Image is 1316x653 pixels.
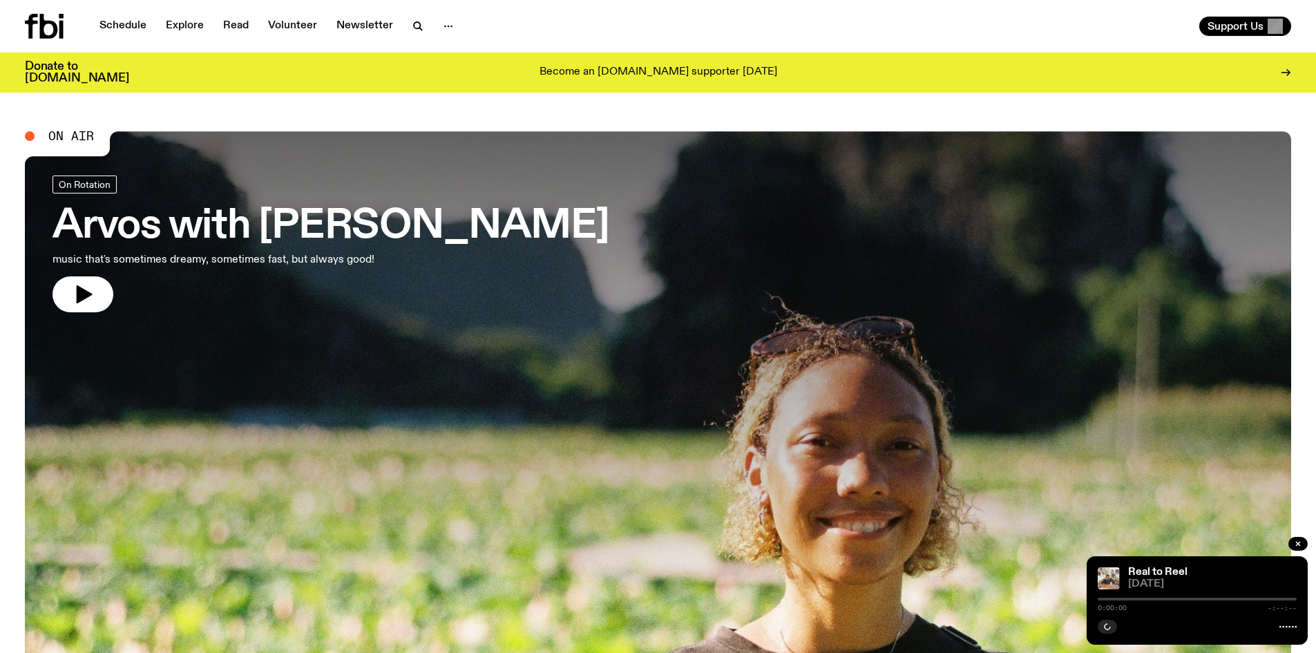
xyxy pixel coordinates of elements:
h3: Arvos with [PERSON_NAME] [53,207,609,246]
a: Explore [158,17,212,36]
span: [DATE] [1128,579,1297,589]
a: Arvos with [PERSON_NAME]music that's sometimes dreamy, sometimes fast, but always good! [53,176,609,312]
span: -:--:-- [1268,605,1297,612]
span: On Rotation [59,179,111,189]
a: Schedule [91,17,155,36]
p: Become an [DOMAIN_NAME] supporter [DATE] [540,66,777,79]
a: On Rotation [53,176,117,193]
button: Support Us [1199,17,1291,36]
a: Read [215,17,257,36]
span: Support Us [1208,20,1263,32]
a: Real to Reel [1128,567,1188,578]
a: Newsletter [328,17,401,36]
img: Jasper Craig Adams holds a vintage camera to his eye, obscuring his face. He is wearing a grey ju... [1098,567,1120,589]
span: 0:00:00 [1098,605,1127,612]
span: On Air [48,130,94,142]
h3: Donate to [DOMAIN_NAME] [25,61,129,84]
a: Volunteer [260,17,325,36]
p: music that's sometimes dreamy, sometimes fast, but always good! [53,252,406,268]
